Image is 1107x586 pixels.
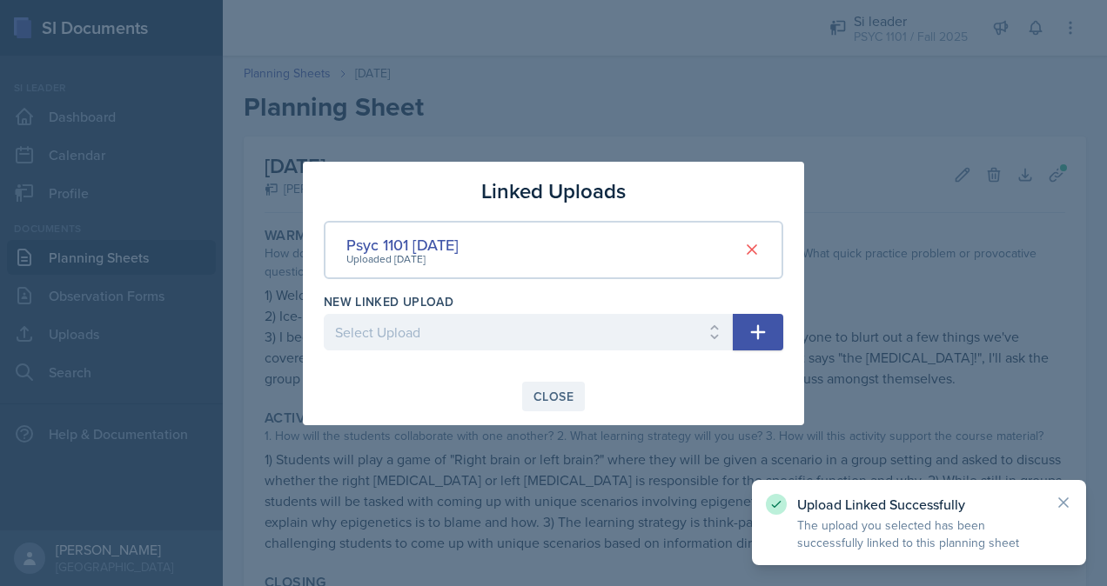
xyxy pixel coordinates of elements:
[533,390,574,403] div: Close
[797,496,1041,513] p: Upload Linked Successfully
[797,516,1041,551] p: The upload you selected has been successfully linked to this planning sheet
[481,176,626,207] h3: Linked Uploads
[346,233,459,256] div: Psyc 1101 [DATE]
[346,251,459,267] div: Uploaded [DATE]
[522,382,585,411] button: Close
[324,293,453,310] label: New Linked Upload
